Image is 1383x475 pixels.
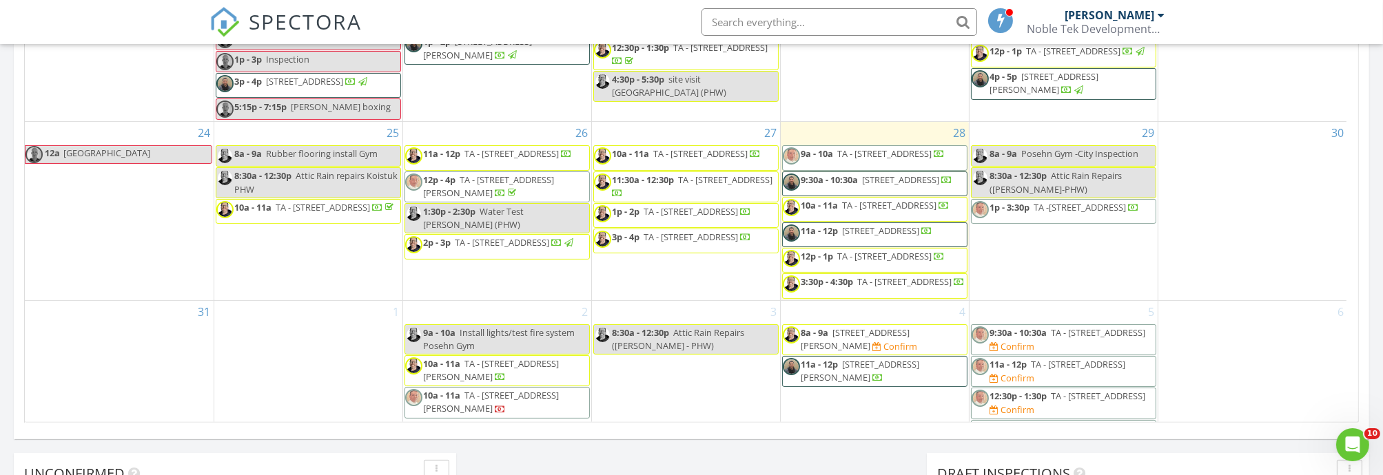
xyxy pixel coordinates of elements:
[424,147,461,160] span: 11a - 12p
[990,169,1047,182] span: 8:30a - 12:30p
[594,173,611,191] img: img_2897.jpg
[424,357,461,370] span: 10a - 11a
[1336,428,1369,461] iframe: Intercom live chat
[990,390,1047,402] span: 12:30p - 1:30p
[679,173,773,186] span: TA - [STREET_ADDRESS]
[972,390,989,407] img: img_4888.jpeg
[216,169,234,187] img: img_2897.jpg
[990,340,1035,353] a: Confirm
[235,147,263,160] span: 8a - 9a
[1158,122,1346,300] td: Go to August 30, 2025
[972,326,989,344] img: img_4888.jpeg
[235,53,263,65] span: 1p - 3p
[424,326,456,339] span: 9a - 10a
[782,324,967,355] a: 8a - 9a [STREET_ADDRESS][PERSON_NAME] Confirm
[990,201,1030,213] span: 1p - 3:30p
[1052,326,1146,339] span: TA - [STREET_ADDRESS]
[990,326,1047,339] span: 9:30a - 10:30a
[613,173,675,186] span: 11:30a - 12:30p
[971,420,1156,451] a: 2p - 4:30p TA - [GEOGRAPHIC_DATA][STREET_ADDRESS]
[990,422,1138,447] span: TA - [GEOGRAPHIC_DATA][STREET_ADDRESS]
[405,147,422,165] img: img_2897.jpg
[782,222,967,247] a: 11a - 12p [STREET_ADDRESS]
[573,122,591,144] a: Go to August 26, 2025
[972,422,989,439] img: img_4888.jpeg
[405,389,422,406] img: img_4888.jpeg
[613,41,768,67] a: 12:30p - 1:30p TA - [STREET_ADDRESS]
[783,326,800,344] img: img_2897.jpg
[235,201,272,213] span: 10a - 11a
[801,147,834,160] span: 9a - 10a
[780,300,969,452] td: Go to September 4, 2025
[267,147,378,160] span: Rubber flooring install Gym
[424,147,573,160] a: 11a - 12p TA - [STREET_ADDRESS]
[801,199,839,211] span: 10a - 11a
[405,205,422,222] img: img_2897.jpg
[1140,122,1158,144] a: Go to August 29, 2025
[594,205,611,222] img: img_2897.jpg
[1329,122,1346,144] a: Go to August 30, 2025
[404,355,590,386] a: 10a - 11a TA - [STREET_ADDRESS][PERSON_NAME]
[424,205,524,231] span: Water Test [PERSON_NAME] (PHW)
[613,231,640,243] span: 3p - 4p
[972,169,989,187] img: img_2897.jpg
[990,169,1123,195] span: Attic Rain Repairs ([PERSON_NAME]-PHW)
[25,146,43,163] img: img_4289.jpeg
[209,7,240,37] img: The Best Home Inspection Software - Spectora
[1022,147,1139,160] span: Posehn Gym -City Inspection
[972,147,989,165] img: img_2897.jpg
[858,275,952,288] span: TA - [STREET_ADDRESS]
[782,171,967,196] a: 9:30a - 10:30a [STREET_ADDRESS]
[1052,390,1146,402] span: TA - [STREET_ADDRESS]
[783,173,800,191] img: img_1883.jpeg
[801,358,839,370] span: 11a - 12p
[990,422,1030,434] span: 2p - 4:30p
[990,390,1146,402] a: 12:30p - 1:30p TA - [STREET_ADDRESS]
[405,326,422,344] img: img_2897.jpg
[424,173,555,199] a: 12p - 4p TA - [STREET_ADDRESS][PERSON_NAME]
[593,145,779,170] a: 10a - 11a TA - [STREET_ADDRESS]
[1001,372,1035,383] div: Confirm
[1146,301,1158,323] a: Go to September 5, 2025
[990,358,1126,370] a: 11a - 12p TA - [STREET_ADDRESS]
[644,231,739,243] span: TA - [STREET_ADDRESS]
[385,122,402,144] a: Go to August 25, 2025
[884,341,918,352] div: Confirm
[25,300,214,452] td: Go to August 31, 2025
[235,201,397,213] a: 10a - 11a TA - [STREET_ADDRESS]
[783,250,800,267] img: img_2897.jpg
[424,173,555,199] span: TA - [STREET_ADDRESS][PERSON_NAME]
[267,53,310,65] span: Inspection
[674,41,768,54] span: TA - [STREET_ADDRESS]
[801,224,839,237] span: 11a - 12p
[972,70,989,87] img: img_1883.jpeg
[391,301,402,323] a: Go to September 1, 2025
[971,68,1156,99] a: 4p - 5p [STREET_ADDRESS][PERSON_NAME]
[1034,201,1127,213] span: TA -[STREET_ADDRESS]
[235,169,398,195] span: Attic Rain repairs Koistuk PHW
[63,147,150,159] span: [GEOGRAPHIC_DATA]
[990,326,1146,339] a: 9:30a - 10:30a TA - [STREET_ADDRESS]
[424,236,576,249] a: 2p - 3p TA - [STREET_ADDRESS]
[594,41,611,59] img: img_2897.jpg
[971,356,1156,387] a: 11a - 12p TA - [STREET_ADDRESS] Confirm
[424,35,533,61] span: [STREET_ADDRESS][PERSON_NAME]
[404,171,590,202] a: 12p - 4p TA - [STREET_ADDRESS][PERSON_NAME]
[404,234,590,259] a: 2p - 3p TA - [STREET_ADDRESS]
[216,75,234,92] img: img_1883.jpeg
[972,358,989,375] img: img_4888.jpeg
[1065,8,1155,22] div: [PERSON_NAME]
[465,147,560,160] span: TA - [STREET_ADDRESS]
[613,73,727,98] span: site visit [GEOGRAPHIC_DATA] (PHW)
[405,236,422,253] img: img_2897.jpg
[235,75,370,87] a: 3p - 4p [STREET_ADDRESS]
[782,356,967,387] a: 11a - 12p [STREET_ADDRESS][PERSON_NAME]
[990,45,1023,57] span: 12p - 1p
[990,70,1099,96] a: 4p - 5p [STREET_ADDRESS][PERSON_NAME]
[783,199,800,216] img: img_2897.jpg
[402,300,591,452] td: Go to September 2, 2025
[971,324,1156,355] a: 9:30a - 10:30a TA - [STREET_ADDRESS] Confirm
[701,8,977,36] input: Search everything...
[249,7,362,36] span: SPECTORA
[613,231,752,243] a: 3p - 4p TA - [STREET_ADDRESS]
